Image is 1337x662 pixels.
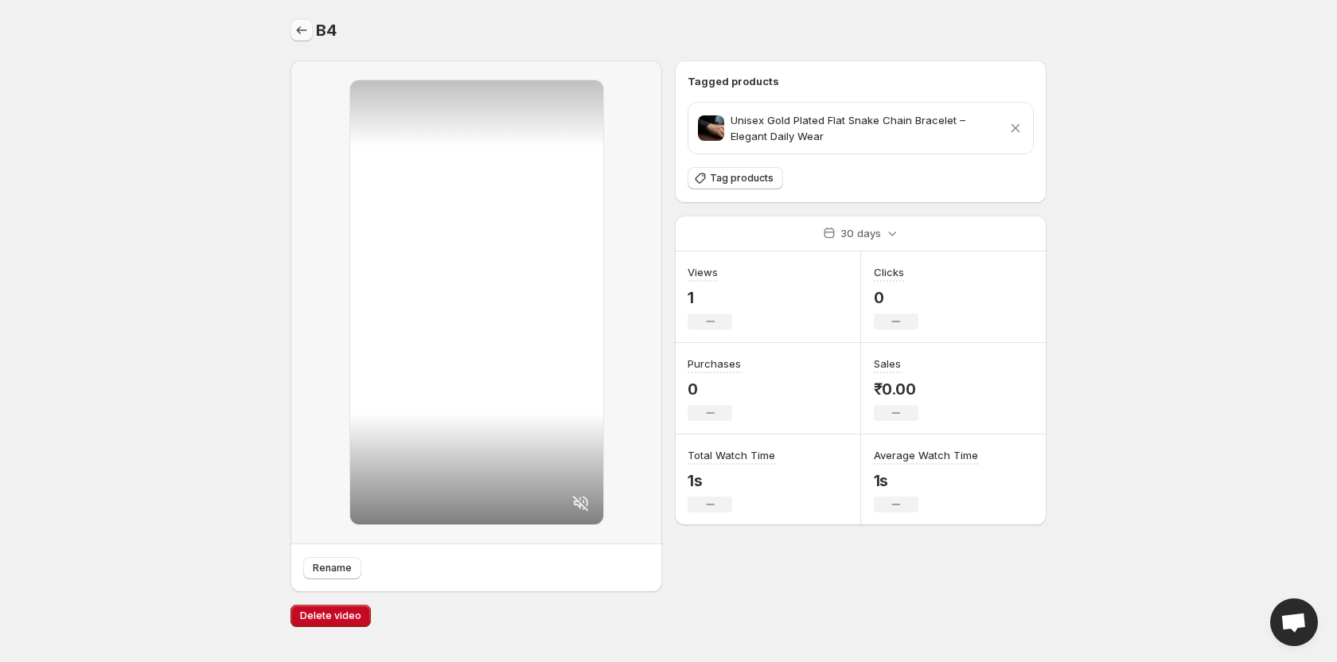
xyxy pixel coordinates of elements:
span: Delete video [300,609,361,622]
h3: Purchases [688,356,741,372]
p: 30 days [840,225,881,241]
p: 1s [874,471,978,490]
p: 1 [688,288,732,307]
img: Black choker necklace [698,115,724,142]
h3: Average Watch Time [874,447,978,463]
span: B4 [316,21,337,40]
p: Unisex Gold Plated Flat Snake Chain Bracelet – Elegant Daily Wear [731,112,1001,144]
span: Rename [313,562,352,574]
h3: Total Watch Time [688,447,775,463]
p: ₹0.00 [874,380,918,399]
p: 0 [688,380,741,399]
p: 0 [874,288,918,307]
p: 1s [688,471,775,490]
a: Open chat [1270,598,1318,646]
h3: Sales [874,356,901,372]
button: Settings [290,19,313,41]
h3: Clicks [874,264,904,280]
button: Rename [303,557,361,579]
span: Tag products [710,172,774,185]
h3: Views [688,264,718,280]
button: Delete video [290,605,371,627]
button: Tag products [688,167,783,189]
h6: Tagged products [688,73,1034,89]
